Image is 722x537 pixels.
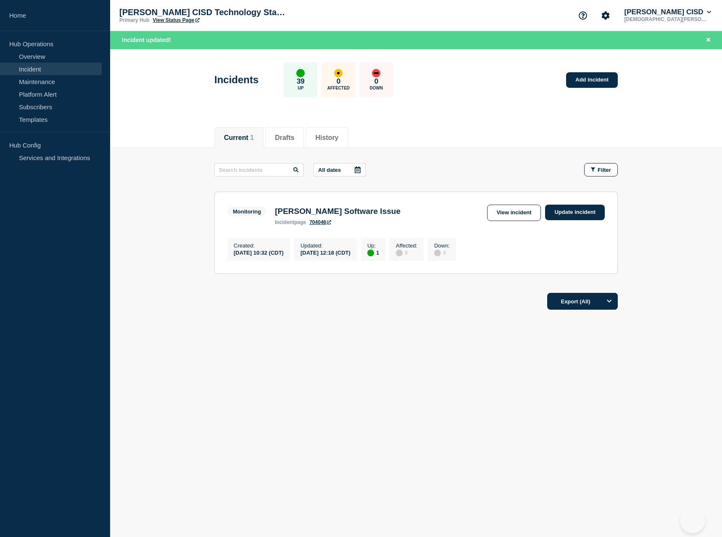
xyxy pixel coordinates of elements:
p: 0 [337,77,340,86]
button: Current 1 [224,134,254,142]
div: down [372,69,380,77]
a: View incident [487,205,541,221]
a: 704046 [309,219,331,225]
button: Close banner [703,35,714,45]
p: Down [370,86,383,90]
iframe: Help Scout Beacon - Open [680,508,705,533]
button: Drafts [275,134,294,142]
h1: Incidents [214,74,258,86]
div: up [296,69,305,77]
p: [PERSON_NAME] CISD Technology Status [119,8,287,17]
p: 0 [374,77,378,86]
p: Updated : [300,242,350,249]
div: [DATE] 10:32 (CDT) [234,249,284,256]
button: Account settings [597,7,614,24]
span: incident [275,219,294,225]
span: 1 [250,134,254,141]
button: All dates [314,163,366,176]
p: Up [298,86,303,90]
button: [PERSON_NAME] CISD [623,8,713,16]
div: disabled [434,250,441,256]
button: History [315,134,338,142]
p: page [275,219,306,225]
span: Incident updated! [122,37,171,43]
div: 1 [367,249,379,256]
span: Filter [598,167,611,173]
span: Monitoring [227,207,266,216]
p: Primary Hub [119,17,149,23]
p: Affected : [396,242,417,249]
div: 0 [434,249,450,256]
a: Add incident [566,72,618,88]
div: 0 [396,249,417,256]
button: Options [601,293,618,310]
p: Up : [367,242,379,249]
div: [DATE] 12:18 (CDT) [300,249,350,256]
p: 39 [297,77,305,86]
input: Search incidents [214,163,303,176]
p: Created : [234,242,284,249]
h3: [PERSON_NAME] Software Issue [275,207,401,216]
div: affected [334,69,343,77]
button: Support [574,7,592,24]
p: Down : [434,242,450,249]
a: View Status Page [153,17,199,23]
button: Filter [584,163,618,176]
div: disabled [396,250,403,256]
button: Export (All) [547,293,618,310]
p: All dates [318,167,341,173]
div: up [367,250,374,256]
p: Affected [327,86,350,90]
a: Update incident [545,205,605,220]
p: [DEMOGRAPHIC_DATA][PERSON_NAME] [623,16,710,22]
